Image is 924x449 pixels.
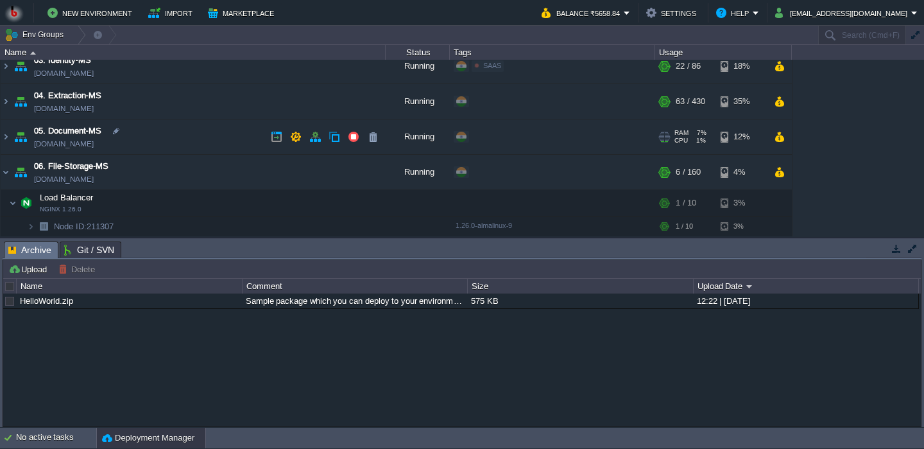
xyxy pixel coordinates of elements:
span: 1% [693,137,706,145]
div: 12:22 | [DATE] [694,294,918,308]
div: 1 / 10 [676,216,693,236]
div: Name [17,279,241,294]
span: CPU [674,137,688,145]
span: 211307 [53,221,116,232]
button: Help [716,5,753,21]
img: AMDAwAAAACH5BAEAAAAALAAAAAABAAEAAAICRAEAOw== [12,84,30,119]
div: 575 KB [468,294,692,308]
a: [DOMAIN_NAME] [34,137,94,150]
div: Running [386,155,450,189]
div: 6 / 160 [676,155,701,189]
span: Git / SVN [64,242,114,258]
img: AMDAwAAAACH5BAEAAAAALAAAAAABAAEAAAICRAEAOw== [1,155,11,189]
img: AMDAwAAAACH5BAEAAAAALAAAAAABAAEAAAICRAEAOw== [17,190,35,216]
button: Settings [646,5,700,21]
div: 3% [721,216,762,236]
span: RAM [674,129,689,137]
button: Env Groups [4,26,68,44]
button: Deployment Manager [102,432,194,445]
button: Import [148,5,196,21]
img: AMDAwAAAACH5BAEAAAAALAAAAAABAAEAAAICRAEAOw== [12,155,30,189]
button: Balance ₹5658.84 [542,5,624,21]
img: AMDAwAAAACH5BAEAAAAALAAAAAABAAEAAAICRAEAOw== [27,216,35,236]
a: 04. Extraction-MS [34,89,101,102]
button: New Environment [47,5,136,21]
span: 7% [694,129,706,137]
div: Tags [450,45,654,60]
button: Upload [8,263,51,275]
div: Usage [656,45,791,60]
a: [DOMAIN_NAME] [34,173,94,186]
img: AMDAwAAAACH5BAEAAAAALAAAAAABAAEAAAICRAEAOw== [1,119,11,154]
a: HelloWorld.zip [20,296,73,306]
div: Status [386,45,449,60]
a: [DOMAIN_NAME] [34,67,94,80]
img: AMDAwAAAACH5BAEAAAAALAAAAAABAAEAAAICRAEAOw== [35,216,53,236]
button: [EMAIL_ADDRESS][DOMAIN_NAME] [775,5,911,21]
div: Running [386,119,450,154]
div: Size [468,279,692,294]
a: [DOMAIN_NAME] [34,102,94,115]
div: Running [386,49,450,84]
div: 22 / 86 [676,49,701,84]
div: 4% [721,155,762,189]
button: Delete [58,263,99,275]
img: AMDAwAAAACH5BAEAAAAALAAAAAABAAEAAAICRAEAOw== [1,84,11,119]
div: 63 / 430 [676,84,705,119]
img: AMDAwAAAACH5BAEAAAAALAAAAAABAAEAAAICRAEAOw== [9,190,17,216]
img: AMDAwAAAACH5BAEAAAAALAAAAAABAAEAAAICRAEAOw== [30,51,36,55]
span: Load Balancer [38,192,95,203]
div: 35% [721,84,762,119]
div: 18% [721,49,762,84]
div: Name [1,45,385,60]
a: 06. File-Storage-MS [34,160,108,173]
div: No active tasks [16,428,96,448]
img: AMDAwAAAACH5BAEAAAAALAAAAAABAAEAAAICRAEAOw== [1,49,11,84]
div: 12% [721,119,762,154]
a: Node ID:211307 [53,221,116,232]
span: 1.26.0-almalinux-9 [456,222,512,229]
span: NGINX 1.26.0 [40,206,81,213]
a: Load BalancerNGINX 1.26.0 [38,193,95,202]
div: Running [386,84,450,119]
a: 03. Identity-MS [34,54,91,67]
div: 3% [721,190,762,216]
button: Marketplace [208,5,278,21]
img: AMDAwAAAACH5BAEAAAAALAAAAAABAAEAAAICRAEAOw== [12,119,30,154]
img: Bitss Techniques [4,3,24,22]
div: Upload Date [694,279,919,294]
div: 1 / 10 [676,190,696,216]
div: Comment [243,279,467,294]
span: SAAS [483,62,501,69]
div: Sample package which you can deploy to your environment. Feel free to delete and upload a package... [243,294,466,308]
span: Node ID: [54,222,87,231]
img: AMDAwAAAACH5BAEAAAAALAAAAAABAAEAAAICRAEAOw== [12,49,30,84]
a: 05. Document-MS [34,125,101,137]
span: Archive [8,242,51,258]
